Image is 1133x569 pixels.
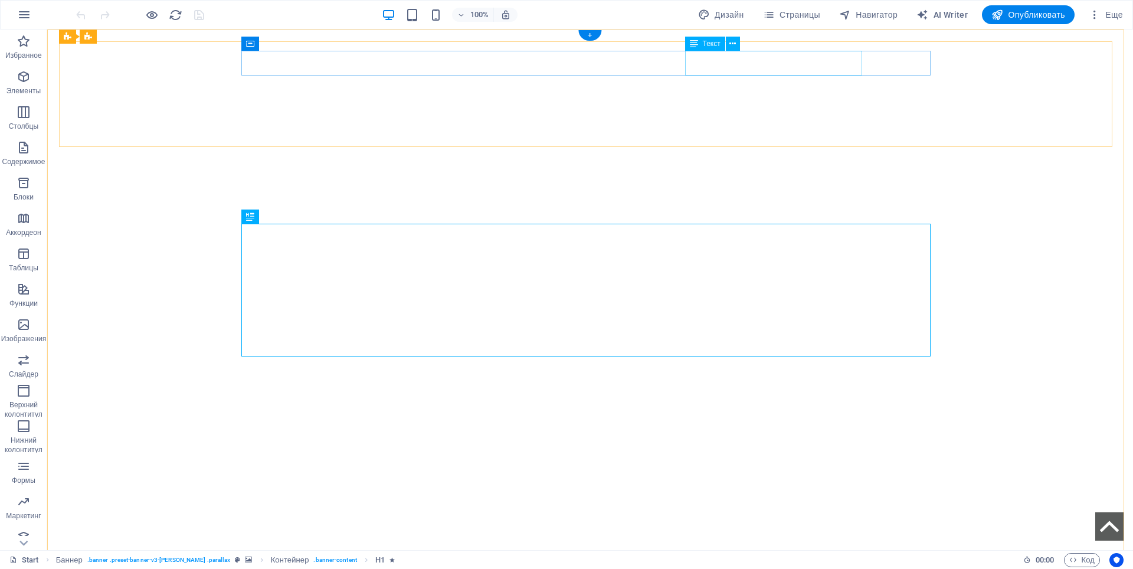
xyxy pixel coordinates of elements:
[9,299,38,308] p: Функции
[500,9,511,20] i: При изменении размера уровень масштабирования подстраивается автоматически в соответствии с выбра...
[6,86,41,96] p: Элементы
[452,8,494,22] button: 100%
[14,192,34,202] p: Блоки
[6,228,41,237] p: Аккордеон
[916,9,968,21] span: AI Writer
[235,557,240,563] i: Этот элемент является настраиваемым пресетом
[56,553,395,567] nav: breadcrumb
[1023,553,1055,567] h6: Время сеанса
[9,263,38,273] p: Таблицы
[763,9,820,21] span: Страницы
[12,476,35,485] p: Формы
[1064,553,1100,567] button: Код
[87,553,231,567] span: . banner .preset-banner-v3-[PERSON_NAME] .parallax
[1069,553,1095,567] span: Код
[1036,553,1054,567] span: 00 00
[578,30,601,41] div: +
[6,511,41,521] p: Маркетинг
[375,553,385,567] span: Щелкните, чтобы выбрать. Дважды щелкните, чтобы изменить
[1,334,47,344] p: Изображения
[982,5,1075,24] button: Опубликовать
[1044,555,1046,564] span: :
[693,5,749,24] button: Дизайн
[9,369,38,379] p: Слайдер
[693,5,749,24] div: Дизайн (Ctrl+Alt+Y)
[991,9,1065,21] span: Опубликовать
[1084,5,1128,24] button: Еще
[271,553,309,567] span: Щелкните, чтобы выбрать. Дважды щелкните, чтобы изменить
[1109,553,1124,567] button: Usercentrics
[389,557,395,563] i: Элемент содержит анимацию
[758,5,825,24] button: Страницы
[245,557,252,563] i: Этот элемент включает фон
[169,8,182,22] i: Перезагрузить страницу
[698,9,744,21] span: Дизайн
[703,40,721,47] span: Текст
[168,8,182,22] button: reload
[313,553,356,567] span: . banner-content
[912,5,972,24] button: AI Writer
[834,5,902,24] button: Навигатор
[1089,9,1123,21] span: Еще
[56,553,83,567] span: Щелкните, чтобы выбрать. Дважды щелкните, чтобы изменить
[9,553,39,567] a: Щелкните для отмены выбора. Дважды щелкните, чтобы открыть Страницы
[9,122,39,131] p: Столбцы
[839,9,898,21] span: Навигатор
[145,8,159,22] button: Нажмите здесь, чтобы выйти из режима предварительного просмотра и продолжить редактирование
[5,51,42,60] p: Избранное
[470,8,489,22] h6: 100%
[2,157,45,166] p: Содержимое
